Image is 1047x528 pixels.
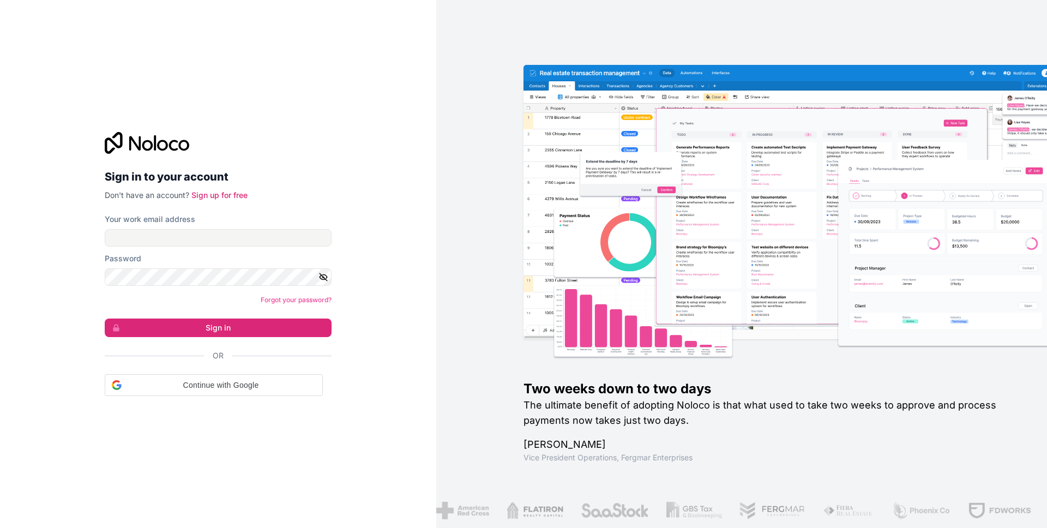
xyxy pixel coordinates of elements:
[105,229,332,247] input: Email address
[523,452,1012,463] h1: Vice President Operations , Fergmar Enterprises
[105,190,189,200] span: Don't have an account?
[105,167,332,187] h2: Sign in to your account
[523,437,1012,452] h1: [PERSON_NAME]
[126,380,316,391] span: Continue with Google
[261,296,332,304] a: Forgot your password?
[105,268,332,286] input: Password
[892,502,950,519] img: /assets/phoenix-BREaitsQ.png
[105,319,332,337] button: Sign in
[666,502,722,519] img: /assets/gbstax-C-GtDUiK.png
[213,350,224,361] span: Or
[581,502,649,519] img: /assets/saastock-C6Zbiodz.png
[105,253,141,264] label: Password
[105,374,323,396] div: Continue with Google
[191,190,248,200] a: Sign up for free
[507,502,563,519] img: /assets/flatiron-C8eUkumj.png
[739,502,806,519] img: /assets/fergmar-CudnrXN5.png
[823,502,874,519] img: /assets/fiera-fwj2N5v4.png
[523,380,1012,398] h1: Two weeks down to two days
[105,214,195,225] label: Your work email address
[436,502,489,519] img: /assets/american-red-cross-BAupjrZR.png
[523,398,1012,428] h2: The ultimate benefit of adopting Noloco is that what used to take two weeks to approve and proces...
[968,502,1032,519] img: /assets/fdworks-Bi04fVtw.png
